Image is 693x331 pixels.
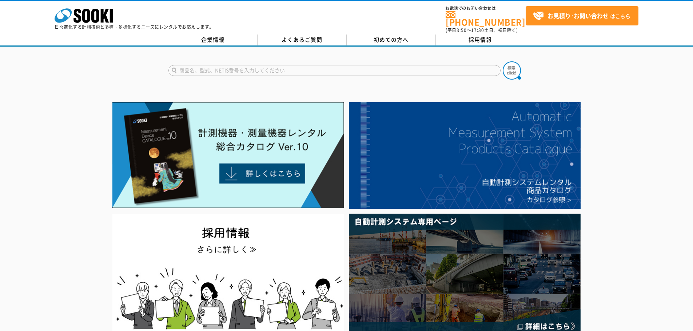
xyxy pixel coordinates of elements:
[533,11,630,21] span: はこちら
[547,11,609,20] strong: お見積り･お問い合わせ
[526,6,638,25] a: お見積り･お問い合わせはこちら
[112,102,344,208] img: Catalog Ver10
[168,65,501,76] input: 商品名、型式、NETIS番号を入力してください
[471,27,484,33] span: 17:30
[55,25,214,29] p: 日々進化する計測技術と多種・多様化するニーズにレンタルでお応えします。
[168,35,258,45] a: 企業情報
[446,6,526,11] span: お電話でのお問い合わせは
[503,61,521,80] img: btn_search.png
[349,102,581,209] img: 自動計測システムカタログ
[446,27,518,33] span: (平日 ～ 土日、祝日除く)
[374,36,409,44] span: 初めての方へ
[347,35,436,45] a: 初めての方へ
[436,35,525,45] a: 採用情報
[258,35,347,45] a: よくあるご質問
[446,11,526,26] a: [PHONE_NUMBER]
[457,27,467,33] span: 8:50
